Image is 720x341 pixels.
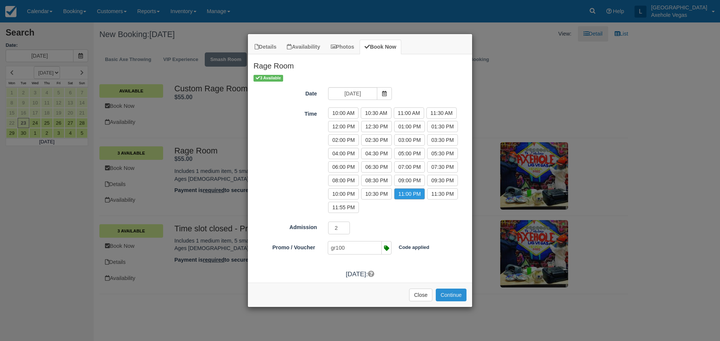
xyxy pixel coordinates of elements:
[394,148,425,159] label: 05:00 PM
[394,107,424,119] label: 11:00 AM
[427,134,458,146] label: 03:30 PM
[328,148,359,159] label: 04:00 PM
[328,134,359,146] label: 02:00 PM
[248,54,472,279] div: Item Modal
[394,134,425,146] label: 03:00 PM
[360,40,401,54] a: Book Now
[436,289,466,301] button: Add to Booking
[361,175,392,186] label: 08:30 PM
[427,148,458,159] label: 05:30 PM
[394,161,425,173] label: 07:00 PM
[250,40,281,54] a: Details
[328,222,350,234] input: Admission
[427,161,458,173] label: 07:30 PM
[326,40,359,54] a: Photos
[361,121,392,132] label: 12:30 PM
[248,270,472,279] div: [DATE]:
[328,175,359,186] label: 08:00 PM
[253,75,283,81] span: 3 Available
[409,289,432,301] button: Close
[328,188,359,200] label: 10:00 PM
[394,188,425,200] label: 11:00 PM
[427,175,458,186] label: 09:30 PM
[282,40,325,54] a: Availability
[328,121,359,132] label: 12:00 PM
[394,175,425,186] label: 09:00 PM
[248,241,321,252] label: Promo / Voucher
[328,107,358,119] label: 10:00 AM
[328,202,359,213] label: 11:55 PM
[248,54,472,74] h2: Rage Room
[426,107,457,119] label: 11:30 AM
[361,148,392,159] label: 04:30 PM
[427,121,458,132] label: 01:30 PM
[394,121,425,132] label: 01:00 PM
[361,107,391,119] label: 10:30 AM
[248,221,322,231] label: Admission
[248,87,322,98] label: Date
[248,107,322,118] label: Time
[361,161,392,173] label: 06:30 PM
[361,188,392,200] label: 10:30 PM
[361,134,392,146] label: 02:30 PM
[427,188,458,200] label: 11:30 PM
[399,244,429,250] b: Code applied
[328,161,359,173] label: 06:00 PM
